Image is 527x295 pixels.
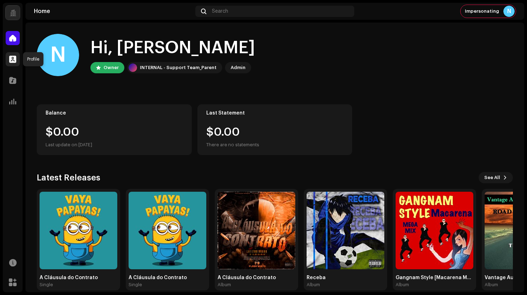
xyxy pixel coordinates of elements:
div: Hi, [PERSON_NAME] [90,37,255,59]
div: N [37,34,79,76]
div: Receba [307,275,384,281]
img: bd436a22-ffae-4f6d-baca-fc4f6152a09c [129,192,206,269]
div: Single [129,282,142,288]
re-o-card-value: Last Statement [197,104,353,155]
img: 434b62cb-69f1-4e88-ba67-8babe4fef6ae [218,192,295,269]
div: Balance [46,110,183,116]
img: 160e674f-4e4c-4a9c-99f2-8e2fee2cdfbc [307,192,384,269]
div: Last Statement [206,110,344,116]
button: See All [479,172,513,183]
div: N [503,6,515,17]
div: Album [218,282,231,288]
h3: Latest Releases [37,172,100,183]
div: Album [396,282,409,288]
div: Album [485,282,498,288]
div: Owner [103,63,119,72]
div: There are no statements [206,141,259,149]
re-o-card-value: Balance [37,104,192,155]
div: A Cláusula do Contrato [129,275,206,281]
div: Gangnam Style [Macarena Mega Mix] [396,275,473,281]
div: A Cláusula do Contrato [40,275,117,281]
div: Single [40,282,53,288]
span: See All [484,171,500,185]
span: Impersonating [465,8,499,14]
div: Album [307,282,320,288]
div: Home [34,8,193,14]
span: Search [212,8,228,14]
img: ba0e14cf-18b3-46fa-bf41-ed88fb08c748 [40,192,117,269]
div: A Cláusula do Contrato [218,275,295,281]
img: f60b6631-a4c6-441c-ae5b-1c6eb4a9d3dd [396,192,473,269]
div: INTERNAL - Support Team_Parent [140,63,217,72]
div: Last update on [DATE] [46,141,183,149]
div: Admin [231,63,245,72]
